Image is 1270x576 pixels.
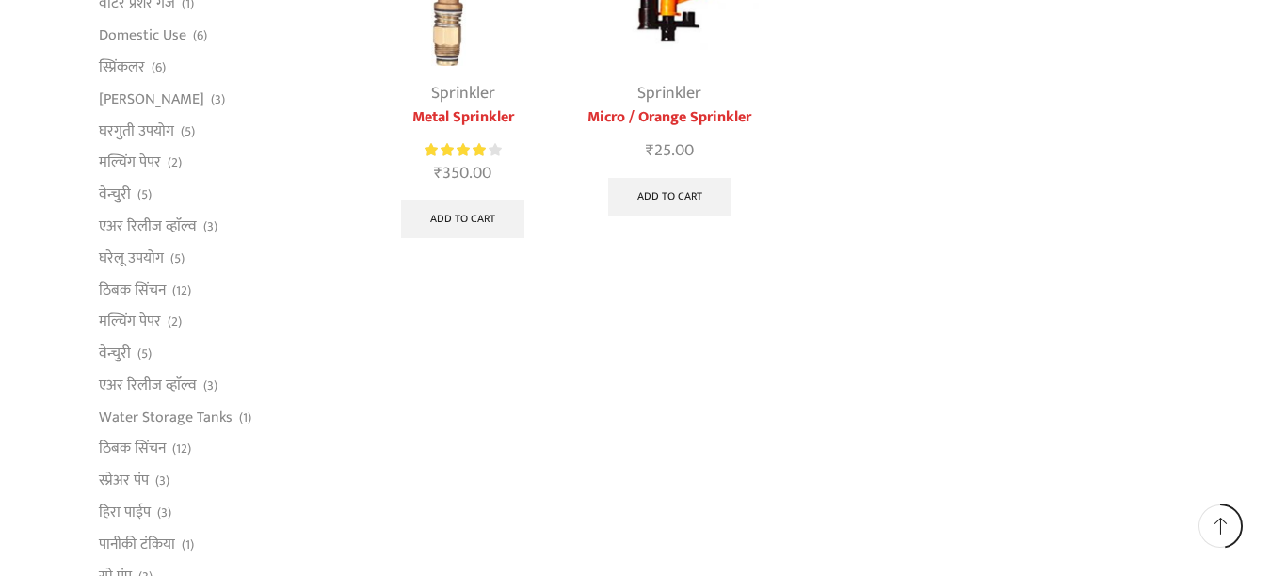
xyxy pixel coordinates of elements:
bdi: 25.00 [646,136,694,165]
a: [PERSON_NAME] [99,83,204,115]
a: वेन्चुरी [99,338,131,370]
a: ठिबक सिंचन [99,274,166,306]
span: (5) [137,344,152,363]
span: (3) [203,217,217,236]
span: (5) [137,185,152,204]
div: Rated 4.00 out of 5 [425,140,501,160]
a: ठिबक सिंचन [99,433,166,465]
span: (12) [172,281,191,300]
a: मल्चिंग पेपर [99,147,161,179]
a: Domestic Use [99,20,186,52]
span: (3) [203,376,217,395]
a: पानीकी टंकिया [99,528,175,560]
span: (5) [170,249,185,268]
span: (6) [152,58,166,77]
a: स्प्रिंकलर [99,52,145,84]
bdi: 350.00 [434,159,491,187]
span: (3) [157,504,171,522]
span: (3) [211,90,225,109]
a: वेन्चुरी [99,179,131,211]
a: Sprinkler [431,79,495,107]
a: स्प्रेअर पंप [99,465,149,497]
a: घरगुती उपयोग [99,115,174,147]
a: Metal Sprinkler [374,106,552,129]
span: (6) [193,26,207,45]
span: (1) [182,536,194,554]
span: (1) [239,408,251,427]
span: ₹ [646,136,654,165]
span: Rated out of 5 [425,140,486,160]
span: (2) [168,153,182,172]
a: हिरा पाईप [99,496,151,528]
span: (3) [155,472,169,490]
span: ₹ [434,159,442,187]
a: Add to cart: “Metal Sprinkler” [401,200,524,238]
a: एअर रिलीज व्हाॅल्व [99,369,197,401]
a: घरेलू उपयोग [99,242,164,274]
a: Sprinkler [637,79,701,107]
a: मल्चिंग पेपर [99,306,161,338]
a: Add to cart: “Micro / Orange Sprinkler” [608,178,731,216]
a: Micro / Orange Sprinkler [580,106,758,129]
span: (2) [168,312,182,331]
a: Water Storage Tanks [99,401,233,433]
span: (5) [181,122,195,141]
a: एअर रिलीज व्हाॅल्व [99,210,197,242]
span: (12) [172,440,191,458]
